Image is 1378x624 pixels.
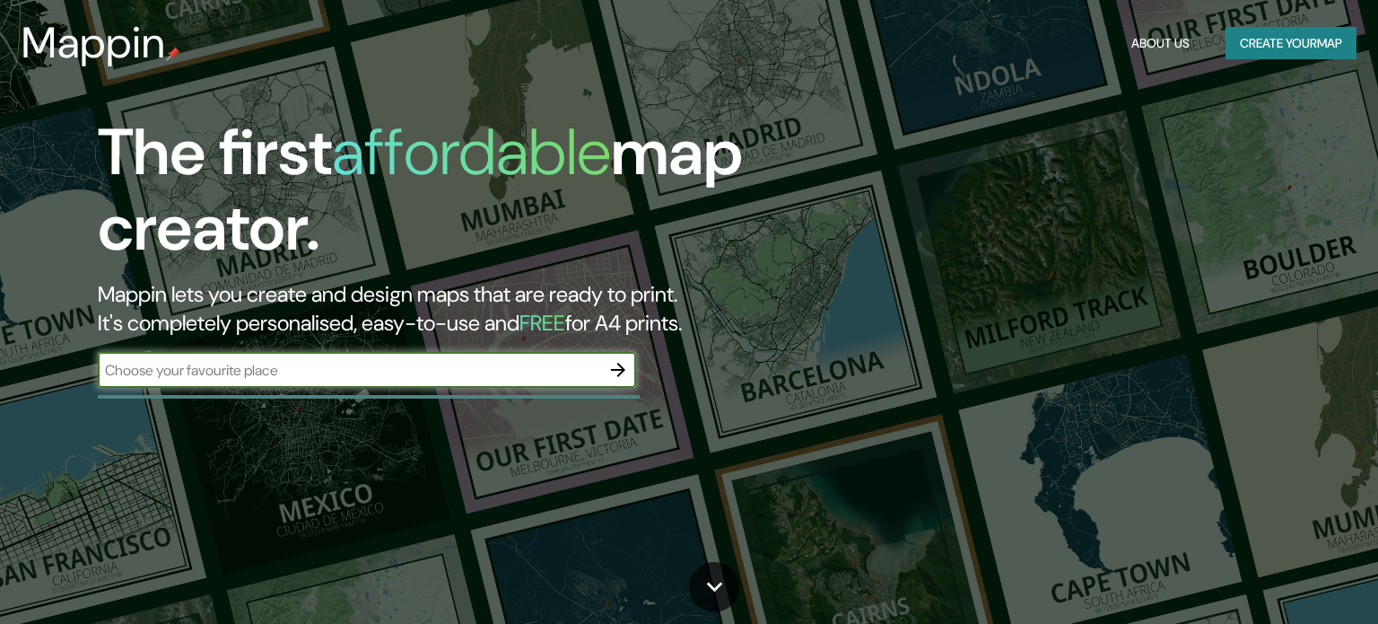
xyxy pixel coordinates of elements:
h1: The first map creator. [98,115,787,280]
h2: Mappin lets you create and design maps that are ready to print. It's completely personalised, eas... [98,280,787,338]
img: mappin-pin [166,47,180,61]
h3: Mappin [22,18,166,68]
h5: FREE [519,309,565,337]
input: Choose your favourite place [98,360,600,381]
h1: affordable [332,110,611,194]
button: Create yourmap [1225,27,1356,60]
button: About Us [1124,27,1197,60]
